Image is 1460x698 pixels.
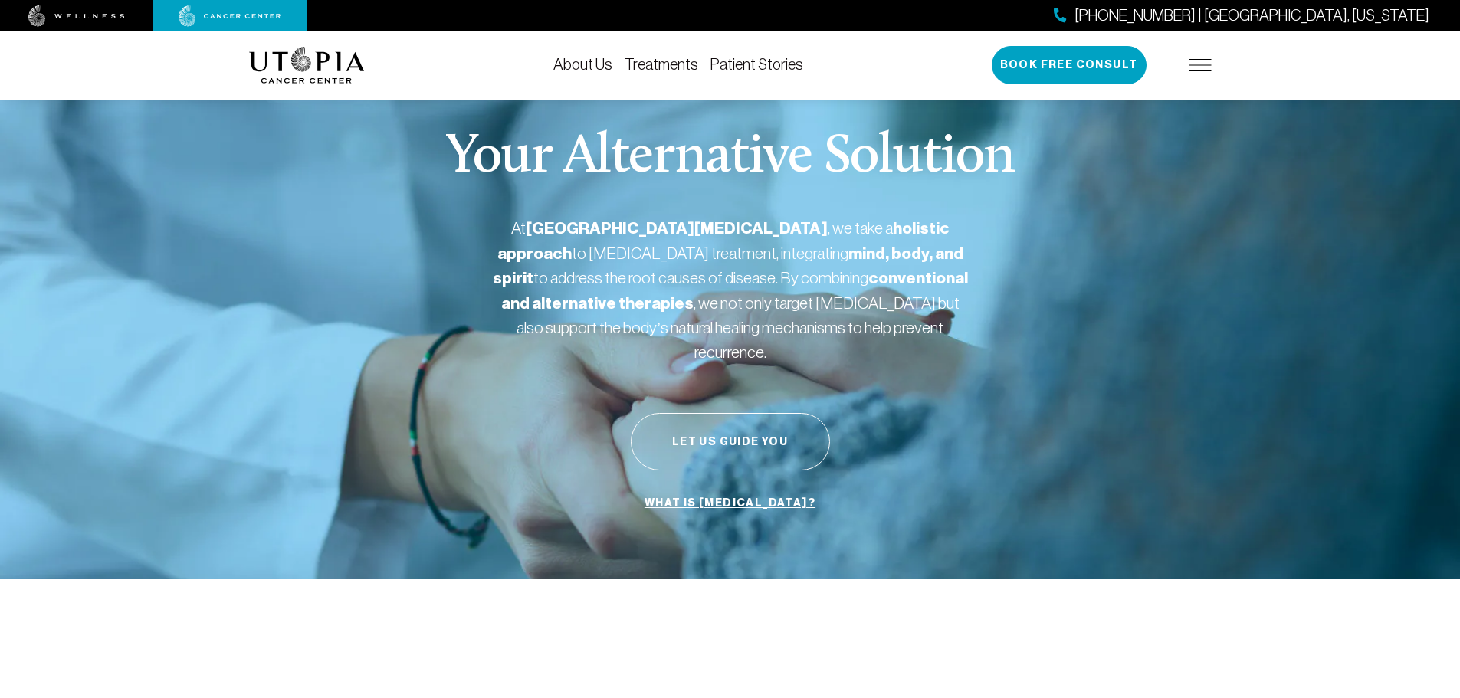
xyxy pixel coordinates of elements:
[992,46,1147,84] button: Book Free Consult
[179,5,281,27] img: cancer center
[553,56,612,73] a: About Us
[625,56,698,73] a: Treatments
[1054,5,1429,27] a: [PHONE_NUMBER] | [GEOGRAPHIC_DATA], [US_STATE]
[445,130,1015,185] p: Your Alternative Solution
[28,5,125,27] img: wellness
[1189,59,1212,71] img: icon-hamburger
[710,56,803,73] a: Patient Stories
[526,218,828,238] strong: [GEOGRAPHIC_DATA][MEDICAL_DATA]
[501,268,968,313] strong: conventional and alternative therapies
[497,218,950,264] strong: holistic approach
[493,216,968,364] p: At , we take a to [MEDICAL_DATA] treatment, integrating to address the root causes of disease. By...
[641,489,819,518] a: What is [MEDICAL_DATA]?
[1074,5,1429,27] span: [PHONE_NUMBER] | [GEOGRAPHIC_DATA], [US_STATE]
[249,47,365,84] img: logo
[631,413,830,470] button: Let Us Guide You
